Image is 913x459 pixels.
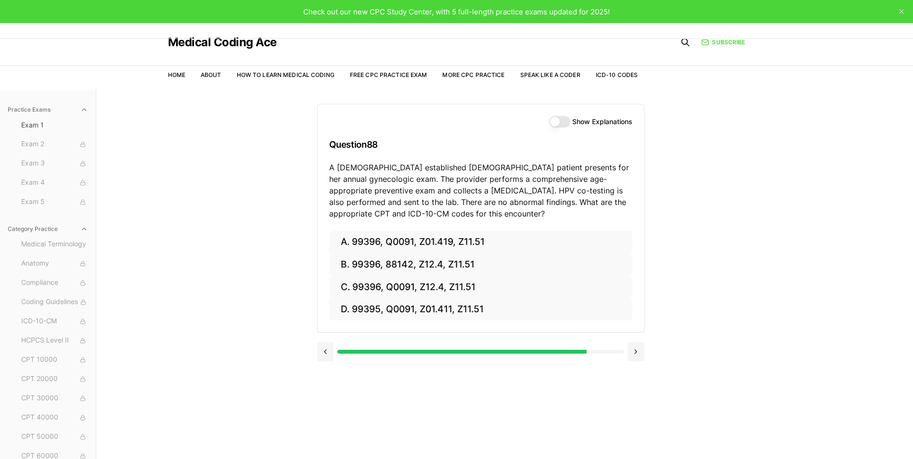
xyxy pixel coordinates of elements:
[303,7,610,16] span: Check out our new CPC Study Center, with 5 full-length practice exams updated for 2025!
[350,71,427,78] a: Free CPC Practice Exam
[21,239,88,250] span: Medical Terminology
[17,194,92,210] button: Exam 5
[520,71,580,78] a: Speak Like a Coder
[21,374,88,384] span: CPT 20000
[21,139,88,150] span: Exam 2
[17,156,92,171] button: Exam 3
[572,118,632,125] label: Show Explanations
[21,355,88,365] span: CPT 10000
[894,4,909,19] button: close
[17,410,92,425] button: CPT 40000
[17,137,92,152] button: Exam 2
[21,278,88,288] span: Compliance
[21,178,88,188] span: Exam 4
[21,297,88,307] span: Coding Guidelines
[21,316,88,327] span: ICD-10-CM
[201,71,221,78] a: About
[329,298,632,321] button: D. 99395, Q0091, Z01.411, Z11.51
[17,352,92,368] button: CPT 10000
[17,333,92,348] button: HCPCS Level II
[701,38,745,47] a: Subscribe
[17,294,92,310] button: Coding Guidelines
[17,371,92,387] button: CPT 20000
[168,71,185,78] a: Home
[329,130,632,159] h3: Question 88
[17,237,92,252] button: Medical Terminology
[237,71,334,78] a: How to Learn Medical Coding
[21,432,88,442] span: CPT 50000
[17,429,92,445] button: CPT 50000
[596,71,638,78] a: ICD-10 Codes
[21,158,88,169] span: Exam 3
[17,117,92,133] button: Exam 1
[329,254,632,276] button: B. 99396, 88142, Z12.4, Z11.51
[21,258,88,269] span: Anatomy
[17,256,92,271] button: Anatomy
[21,197,88,207] span: Exam 5
[21,120,88,130] span: Exam 1
[21,412,88,423] span: CPT 40000
[4,221,92,237] button: Category Practice
[21,335,88,346] span: HCPCS Level II
[329,231,632,254] button: A. 99396, Q0091, Z01.419, Z11.51
[17,275,92,291] button: Compliance
[17,175,92,191] button: Exam 4
[329,276,632,298] button: C. 99396, Q0091, Z12.4, Z11.51
[17,391,92,406] button: CPT 30000
[168,37,277,48] a: Medical Coding Ace
[442,71,504,78] a: More CPC Practice
[21,393,88,404] span: CPT 30000
[17,314,92,329] button: ICD-10-CM
[329,162,632,219] p: A [DEMOGRAPHIC_DATA] established [DEMOGRAPHIC_DATA] patient presents for her annual gynecologic e...
[4,102,92,117] button: Practice Exams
